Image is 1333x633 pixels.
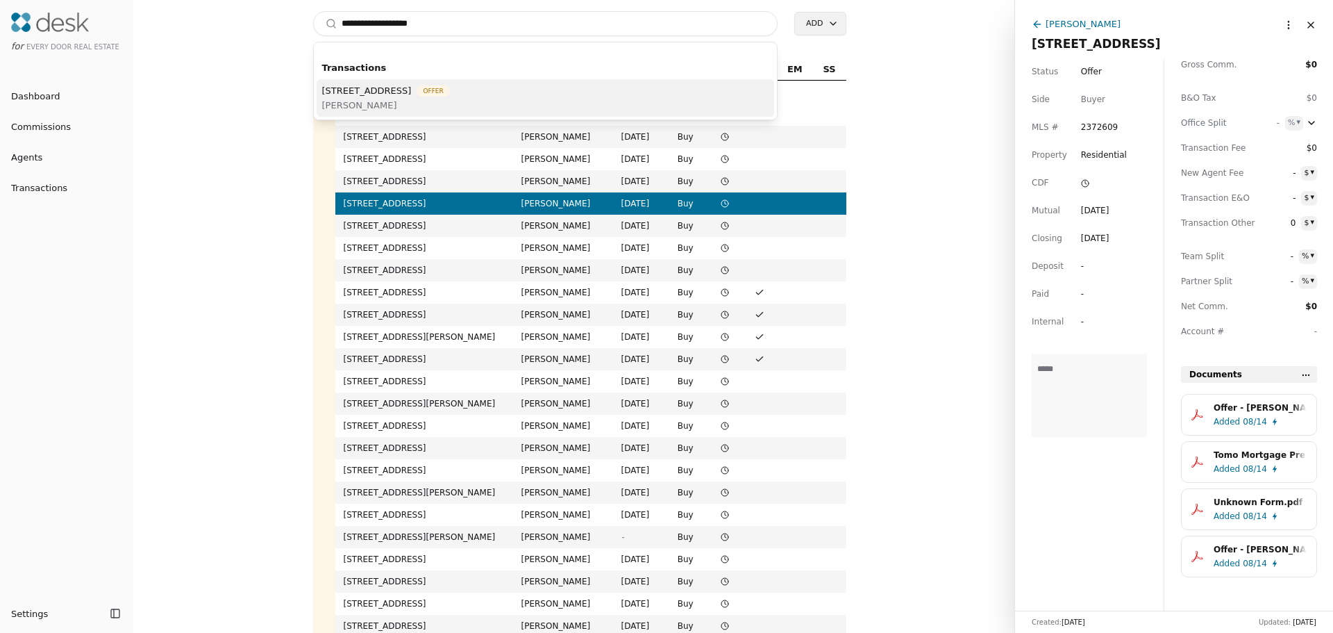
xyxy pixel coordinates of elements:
[613,459,664,482] td: [DATE]
[1181,216,1243,230] span: Transaction Other
[1214,543,1307,557] div: Offer - [PERSON_NAME] - [DATE].pdf
[1181,249,1243,263] span: Team Split
[1301,166,1317,180] button: $
[1268,274,1293,288] span: -
[664,126,707,148] td: Buy
[335,304,513,326] td: [STREET_ADDRESS]
[664,482,707,504] td: Buy
[664,504,707,526] td: Buy
[26,43,119,51] span: Every Door Real Estate
[1032,92,1050,106] span: Side
[513,459,613,482] td: [PERSON_NAME]
[335,259,513,281] td: [STREET_ADDRESS]
[664,570,707,593] td: Buy
[335,348,513,370] td: [STREET_ADDRESS]
[417,85,449,97] span: Offer
[513,326,613,348] td: [PERSON_NAME]
[1081,92,1105,106] div: Buyer
[1243,415,1267,429] span: 08/14
[513,281,613,304] td: [PERSON_NAME]
[613,593,664,615] td: [DATE]
[613,437,664,459] td: [DATE]
[1214,448,1307,462] div: Tomo Mortgage Pre-Approval - [PERSON_NAME] - 975k.pdf
[513,437,613,459] td: [PERSON_NAME]
[613,370,664,393] td: [DATE]
[613,548,664,570] td: [DATE]
[513,570,613,593] td: [PERSON_NAME]
[335,126,513,148] td: [STREET_ADDRESS]
[335,570,513,593] td: [STREET_ADDRESS]
[1214,401,1307,415] div: Offer - [PERSON_NAME] - [DATE].pdf
[1181,536,1317,577] button: Offer - [PERSON_NAME] - [DATE].pdfAdded08/14
[322,83,412,98] span: [STREET_ADDRESS]
[1032,120,1059,134] span: MLS #
[335,192,513,215] td: [STREET_ADDRESS]
[513,170,613,192] td: [PERSON_NAME]
[1062,618,1085,626] span: [DATE]
[1081,259,1106,273] div: -
[335,548,513,570] td: [STREET_ADDRESS]
[513,548,613,570] td: [PERSON_NAME]
[1181,441,1317,483] button: Tomo Mortgage Pre-Approval - [PERSON_NAME] - 975k.pdfAdded08/14
[6,602,106,625] button: Settings
[1189,368,1242,381] span: Documents
[1310,274,1314,287] div: ▾
[613,504,664,526] td: [DATE]
[1314,327,1317,336] span: -
[1271,216,1296,230] span: 0
[613,237,664,259] td: [DATE]
[1243,557,1267,570] span: 08/14
[664,281,707,304] td: Buy
[1299,249,1317,263] button: %
[613,570,664,593] td: [DATE]
[1301,216,1317,230] button: $
[513,148,613,170] td: [PERSON_NAME]
[664,259,707,281] td: Buy
[613,192,664,215] td: [DATE]
[11,13,89,32] img: Desk
[664,326,707,348] td: Buy
[613,415,664,437] td: [DATE]
[664,370,707,393] td: Buy
[513,348,613,370] td: [PERSON_NAME]
[335,326,513,348] td: [STREET_ADDRESS][PERSON_NAME]
[1032,259,1064,273] span: Deposit
[335,393,513,415] td: [STREET_ADDRESS][PERSON_NAME]
[513,126,613,148] td: [PERSON_NAME]
[1081,315,1106,329] div: -
[335,281,513,304] td: [STREET_ADDRESS]
[1081,231,1109,245] div: [DATE]
[513,593,613,615] td: [PERSON_NAME]
[513,215,613,237] td: [PERSON_NAME]
[335,459,513,482] td: [STREET_ADDRESS]
[1310,216,1314,229] div: ▾
[513,482,613,504] td: [PERSON_NAME]
[513,259,613,281] td: [PERSON_NAME]
[335,370,513,393] td: [STREET_ADDRESS]
[664,415,707,437] td: Buy
[1181,324,1243,338] span: Account #
[621,532,624,542] span: -
[1299,274,1317,288] button: %
[613,304,664,326] td: [DATE]
[317,56,775,79] div: Transactions
[335,415,513,437] td: [STREET_ADDRESS]
[664,593,707,615] td: Buy
[1310,249,1314,262] div: ▾
[11,607,48,621] span: Settings
[613,126,664,148] td: [DATE]
[1255,116,1280,130] span: -
[335,215,513,237] td: [STREET_ADDRESS]
[1032,65,1058,79] span: Status
[1243,462,1267,476] span: 08/14
[1305,302,1317,311] span: $0
[1181,394,1317,436] button: Offer - [PERSON_NAME] - [DATE].pdfAdded08/14
[1032,37,1161,51] span: [STREET_ADDRESS]
[1307,93,1317,103] span: $0
[613,215,664,237] td: [DATE]
[513,415,613,437] td: [PERSON_NAME]
[335,237,513,259] td: [STREET_ADDRESS]
[1310,166,1314,179] div: ▾
[1181,299,1243,313] span: Net Comm.
[1214,462,1240,476] span: Added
